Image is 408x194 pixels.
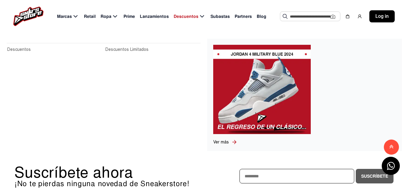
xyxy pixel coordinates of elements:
[330,14,335,19] img: Cámara
[14,165,204,180] p: Suscríbete ahora
[235,13,252,20] span: Partners
[174,13,198,20] span: Descuentos
[7,46,102,53] a: Descuentos
[124,13,135,20] span: Prime
[375,13,389,20] span: Log in
[213,140,229,145] span: Ver más
[210,13,230,20] span: Subastas
[213,139,231,145] a: Ver más
[105,46,200,53] a: Descuentos Limitados
[140,13,169,20] span: Lanzamientos
[84,13,96,20] span: Retail
[14,180,204,187] p: ¡No te pierdas ninguna novedad de Sneakerstore!
[57,13,72,20] span: Marcas
[356,169,394,183] button: Suscríbete
[13,7,43,26] img: logo
[257,13,266,20] span: Blog
[101,13,111,20] span: Ropa
[283,14,288,19] img: Buscar
[345,14,350,19] img: shopping
[357,14,362,19] img: user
